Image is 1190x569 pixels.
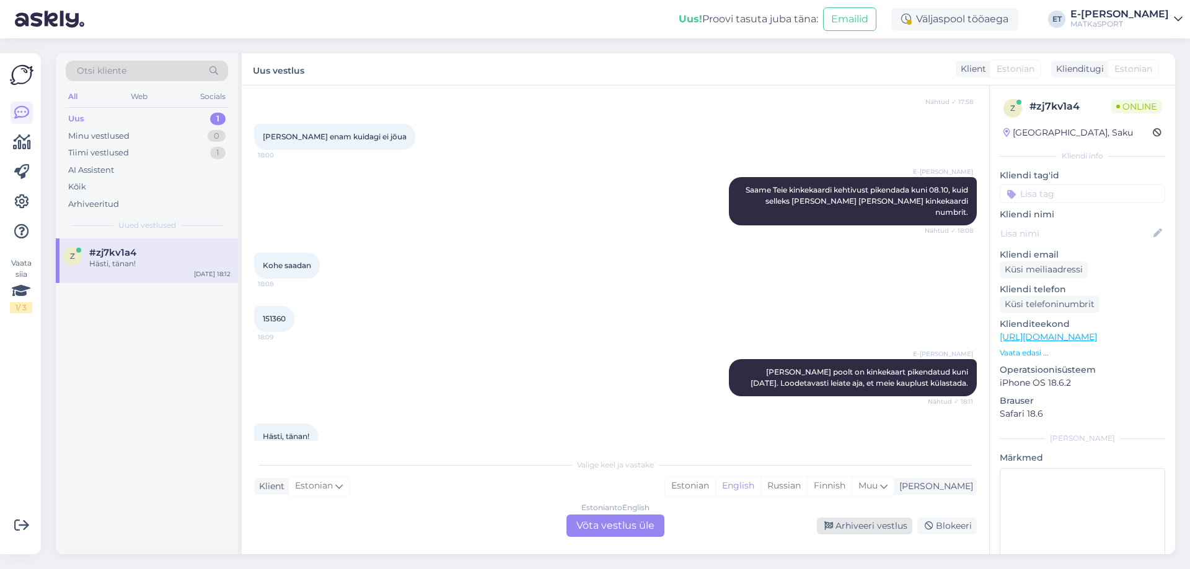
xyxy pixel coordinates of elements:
p: iPhone OS 18.6.2 [1000,376,1165,389]
input: Lisa tag [1000,185,1165,203]
p: Kliendi nimi [1000,208,1165,221]
div: Arhiveeritud [68,198,119,211]
div: Valige keel ja vastake [254,459,977,471]
div: 1 [210,113,226,125]
div: E-[PERSON_NAME] [1070,9,1169,19]
span: Estonian [1114,63,1152,76]
div: Uus [68,113,84,125]
span: [PERSON_NAME] poolt on kinkekaart pikendatud kuni [DATE]. Loodetavasti leiate aja, et meie kauplu... [751,367,970,388]
a: E-[PERSON_NAME]MATKaSPORT [1070,9,1183,29]
div: Klient [254,480,284,493]
span: Uued vestlused [118,220,176,231]
span: E-[PERSON_NAME] [913,167,973,176]
p: Vaata edasi ... [1000,347,1165,358]
div: Kõik [68,181,86,193]
span: Online [1111,100,1161,113]
span: Nähtud ✓ 17:58 [925,97,973,106]
div: Klienditugi [1051,63,1104,76]
span: Saame Teie kinkekaardi kehtivust pikendada kuni 08.10, kuid selleks [PERSON_NAME] [PERSON_NAME] k... [746,185,970,217]
div: Väljaspool tööaega [891,8,1018,30]
span: 151360 [263,314,286,323]
a: [URL][DOMAIN_NAME] [1000,331,1097,342]
div: Socials [198,89,228,105]
input: Lisa nimi [1000,227,1151,240]
div: 1 [210,147,226,159]
div: [PERSON_NAME] [894,480,973,493]
div: # zj7kv1a4 [1029,99,1111,114]
p: Kliendi tag'id [1000,169,1165,182]
span: z [1010,103,1015,113]
div: Kliendi info [1000,150,1165,162]
span: Estonian [997,63,1034,76]
span: Muu [858,480,878,491]
div: Minu vestlused [68,130,130,142]
div: MATKaSPORT [1070,19,1169,29]
div: Web [128,89,150,105]
button: Emailid [823,7,876,31]
span: Nähtud ✓ 18:08 [925,226,973,235]
p: Brauser [1000,394,1165,407]
div: 1 / 3 [10,302,32,313]
div: Küsi telefoninumbrit [1000,296,1100,313]
img: Askly Logo [10,63,33,87]
div: ET [1048,11,1065,28]
div: Tiimi vestlused [68,147,129,159]
span: 18:00 [258,150,304,160]
div: Klient [956,63,986,76]
div: Estonian [665,477,715,495]
div: Finnish [807,477,852,495]
div: Küsi meiliaadressi [1000,261,1088,278]
p: Operatsioonisüsteem [1000,363,1165,376]
div: Arhiveeri vestlus [817,518,912,534]
span: Kohe saadan [263,261,311,270]
div: All [66,89,80,105]
div: English [715,477,760,495]
p: Märkmed [1000,451,1165,464]
span: Estonian [295,479,333,493]
span: Nähtud ✓ 18:11 [927,397,973,406]
span: z [70,251,75,261]
span: 18:08 [258,279,304,289]
div: [GEOGRAPHIC_DATA], Saku [1003,126,1133,139]
span: [PERSON_NAME] enam kuidagi ei jõua [263,132,407,141]
div: Russian [760,477,807,495]
div: Hästi, tänan! [89,258,231,269]
p: Kliendi email [1000,248,1165,261]
div: Blokeeri [917,518,977,534]
div: Võta vestlus üle [566,515,664,537]
p: Safari 18.6 [1000,407,1165,420]
div: [DATE] 18:12 [194,269,231,279]
div: Vaata siia [10,258,32,313]
div: 0 [208,130,226,142]
div: [PERSON_NAME] [1000,433,1165,444]
span: #zj7kv1a4 [89,247,136,258]
div: Proovi tasuta juba täna: [679,12,818,27]
div: Estonian to English [581,502,650,513]
b: Uus! [679,13,702,25]
span: 18:09 [258,332,304,342]
label: Uus vestlus [253,61,304,77]
span: E-[PERSON_NAME] [913,349,973,358]
p: Kliendi telefon [1000,283,1165,296]
span: Otsi kliente [77,64,126,77]
p: Klienditeekond [1000,318,1165,331]
span: Hästi, tänan! [263,432,309,441]
div: AI Assistent [68,164,114,176]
